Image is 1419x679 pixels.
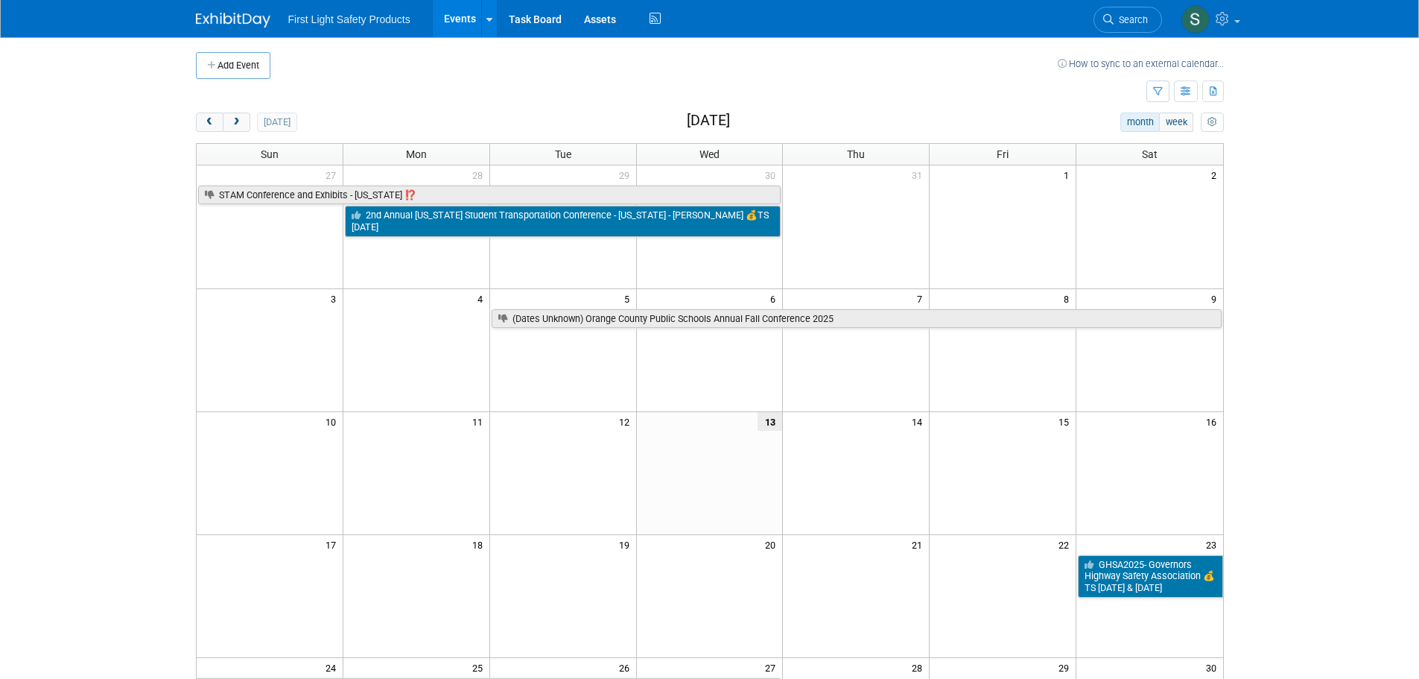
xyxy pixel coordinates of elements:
[618,658,636,677] span: 26
[324,658,343,677] span: 24
[1210,165,1223,184] span: 2
[345,206,781,236] a: 2nd Annual [US_STATE] Student Transportation Conference - [US_STATE] - [PERSON_NAME] 💰TS [DATE]
[198,186,781,205] a: STAM Conference and Exhibits - [US_STATE] ⁉️
[1204,658,1223,677] span: 30
[324,412,343,431] span: 10
[618,412,636,431] span: 12
[910,412,929,431] span: 14
[1201,113,1223,132] button: myCustomButton
[324,165,343,184] span: 27
[471,535,489,554] span: 18
[764,165,782,184] span: 30
[492,309,1222,329] a: (Dates Unknown) Orange County Public Schools Annual Fall Conference 2025
[1204,412,1223,431] span: 16
[764,535,782,554] span: 20
[618,535,636,554] span: 19
[1114,14,1148,25] span: Search
[288,13,410,25] span: First Light Safety Products
[618,165,636,184] span: 29
[257,113,296,132] button: [DATE]
[196,52,270,79] button: Add Event
[555,148,571,160] span: Tue
[1120,113,1160,132] button: month
[1062,289,1076,308] span: 8
[476,289,489,308] span: 4
[1207,118,1217,127] i: Personalize Calendar
[406,148,427,160] span: Mon
[769,289,782,308] span: 6
[910,535,929,554] span: 21
[915,289,929,308] span: 7
[847,148,865,160] span: Thu
[324,535,343,554] span: 17
[1159,113,1193,132] button: week
[1078,555,1222,598] a: GHSA2025- Governors Highway Safety Association 💰TS [DATE] & [DATE]
[1210,289,1223,308] span: 9
[1093,7,1162,33] a: Search
[1057,658,1076,677] span: 29
[910,658,929,677] span: 28
[997,148,1009,160] span: Fri
[471,412,489,431] span: 11
[699,148,720,160] span: Wed
[623,289,636,308] span: 5
[1058,58,1224,69] a: How to sync to an external calendar...
[261,148,279,160] span: Sun
[196,113,223,132] button: prev
[1062,165,1076,184] span: 1
[1181,5,1210,34] img: Steph Willemsen
[223,113,250,132] button: next
[471,165,489,184] span: 28
[687,113,730,129] h2: [DATE]
[471,658,489,677] span: 25
[1057,535,1076,554] span: 22
[1142,148,1158,160] span: Sat
[196,13,270,28] img: ExhibitDay
[329,289,343,308] span: 3
[1057,412,1076,431] span: 15
[1204,535,1223,554] span: 23
[910,165,929,184] span: 31
[764,658,782,677] span: 27
[758,412,782,431] span: 13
